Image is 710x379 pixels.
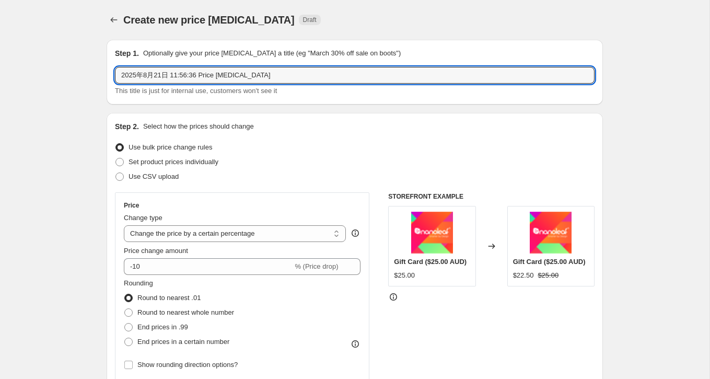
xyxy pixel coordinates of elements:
span: Gift Card ($25.00 AUD) [513,258,586,266]
div: $25.00 [394,270,415,281]
button: Price change jobs [107,13,121,27]
span: Create new price [MEDICAL_DATA] [123,14,295,26]
span: Gift Card ($25.00 AUD) [394,258,467,266]
p: Optionally give your price [MEDICAL_DATA] a title (eg "March 30% off sale on boots") [143,48,401,59]
span: Use CSV upload [129,173,179,180]
h2: Step 1. [115,48,139,59]
h3: Price [124,201,139,210]
span: Change type [124,214,162,222]
span: Show rounding direction options? [137,361,238,369]
img: aud-25-800x465_f4fdb3a3-9541-444d-b170-d1e2812ca244_80x.png [411,212,453,254]
strike: $25.00 [538,270,558,281]
span: Draft [303,16,317,24]
span: Set product prices individually [129,158,218,166]
div: $22.50 [513,270,534,281]
span: Price change amount [124,247,188,255]
p: Select how the prices should change [143,121,254,132]
span: End prices in .99 [137,323,188,331]
span: End prices in a certain number [137,338,229,346]
div: help [350,228,360,238]
span: This title is just for internal use, customers won't see it [115,87,277,95]
h2: Step 2. [115,121,139,132]
span: Round to nearest whole number [137,308,234,316]
h6: STOREFRONT EXAMPLE [388,192,595,201]
input: 30% off holiday sale [115,67,595,84]
span: % (Price drop) [295,262,338,270]
span: Rounding [124,279,153,287]
input: -15 [124,258,293,275]
span: Use bulk price change rules [129,143,212,151]
img: aud-25-800x465_f4fdb3a3-9541-444d-b170-d1e2812ca244_80x.png [530,212,572,254]
span: Round to nearest .01 [137,294,201,302]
